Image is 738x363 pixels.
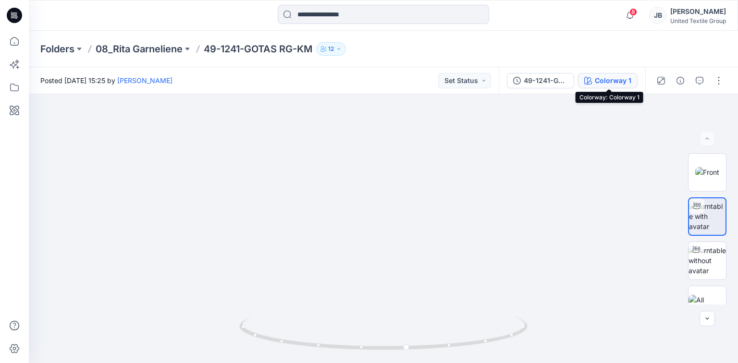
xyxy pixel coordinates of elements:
[40,75,172,85] span: Posted [DATE] 15:25 by
[328,44,334,54] p: 12
[673,73,688,88] button: Details
[316,42,346,56] button: 12
[40,42,74,56] a: Folders
[117,76,172,85] a: [PERSON_NAME]
[507,73,574,88] button: 49-1241-GOTAS
[689,245,726,276] img: Turntable without avatar
[629,8,637,16] span: 8
[670,6,726,17] div: [PERSON_NAME]
[649,7,666,24] div: JB
[204,42,312,56] p: 49-1241-GOTAS RG-KM
[670,17,726,24] div: United Textile Group
[524,75,568,86] div: 49-1241-GOTAS
[689,295,726,315] img: All colorways
[695,167,719,177] img: Front
[578,73,638,88] button: Colorway 1
[96,42,183,56] a: 08_Rita Garneliene
[595,75,631,86] div: Colorway 1
[689,201,726,231] img: Turntable with avatar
